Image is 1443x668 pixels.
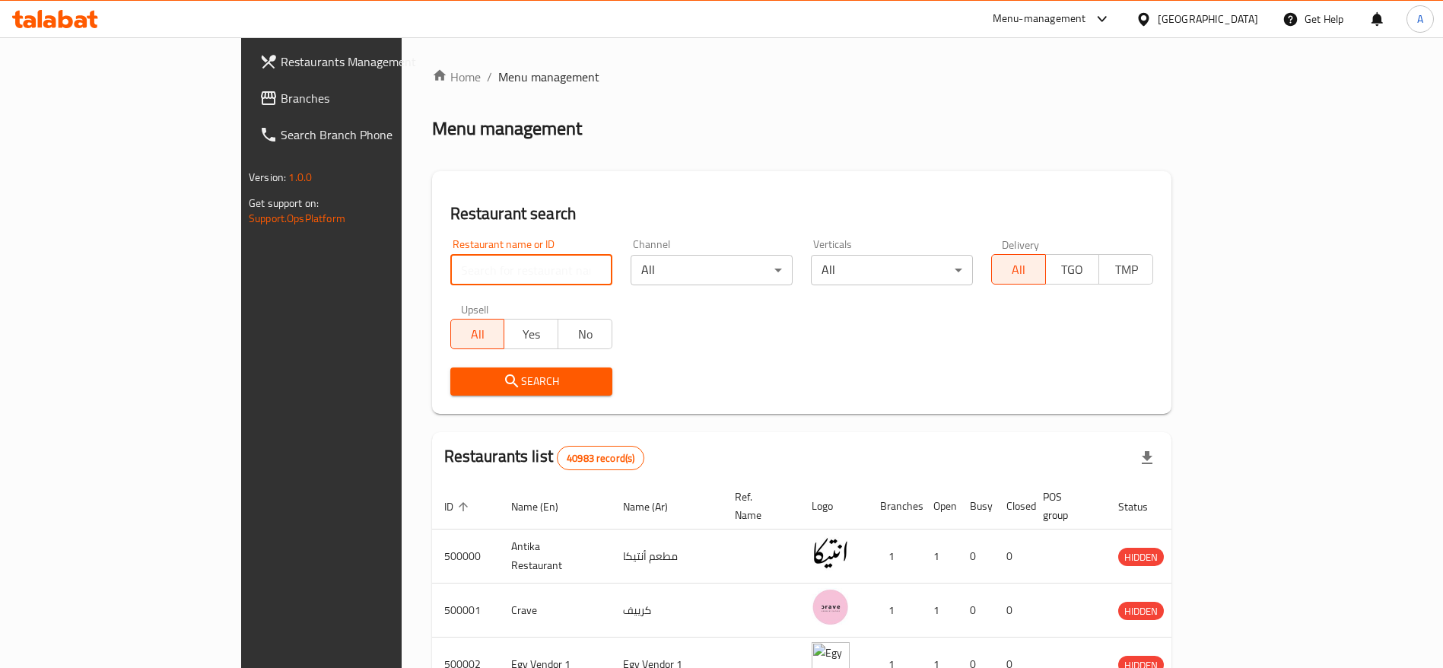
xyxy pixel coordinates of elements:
th: Busy [958,483,994,530]
td: Crave [499,584,611,638]
span: Get support on: [249,193,319,213]
nav: breadcrumb [432,68,1171,86]
h2: Restaurant search [450,202,1153,225]
span: HIDDEN [1118,549,1164,566]
td: مطعم أنتيكا [611,530,723,584]
label: Delivery [1002,239,1040,250]
img: Crave [812,588,850,626]
th: Closed [994,483,1031,530]
span: All [457,323,499,345]
div: Export file [1129,440,1165,476]
img: Antika Restaurant [812,534,850,572]
span: Ref. Name [735,488,781,524]
th: Open [921,483,958,530]
button: No [558,319,612,349]
div: All [811,255,973,285]
td: 0 [958,530,994,584]
span: Restaurants Management [281,52,470,71]
a: Search Branch Phone [247,116,482,153]
div: [GEOGRAPHIC_DATA] [1158,11,1258,27]
td: 0 [994,584,1031,638]
span: 1.0.0 [288,167,312,187]
span: Branches [281,89,470,107]
td: 1 [921,530,958,584]
button: Yes [504,319,558,349]
a: Support.OpsPlatform [249,208,345,228]
h2: Menu management [432,116,582,141]
span: TGO [1052,259,1094,281]
span: POS group [1043,488,1088,524]
span: Name (En) [511,498,578,516]
span: All [998,259,1040,281]
label: Upsell [461,304,489,314]
th: Logo [799,483,868,530]
div: Total records count [557,446,644,470]
td: Antika Restaurant [499,530,611,584]
td: 0 [958,584,994,638]
button: All [450,319,505,349]
button: TGO [1045,254,1100,285]
button: All [991,254,1046,285]
a: Restaurants Management [247,43,482,80]
input: Search for restaurant name or ID.. [450,255,612,285]
span: Yes [510,323,552,345]
span: HIDDEN [1118,603,1164,620]
button: Search [450,367,612,396]
span: Name (Ar) [623,498,688,516]
span: No [564,323,606,345]
td: 1 [868,584,921,638]
span: Search [462,372,600,391]
span: Menu management [498,68,599,86]
div: All [631,255,793,285]
button: TMP [1098,254,1153,285]
th: Branches [868,483,921,530]
td: 0 [994,530,1031,584]
span: ID [444,498,473,516]
a: Branches [247,80,482,116]
h2: Restaurants list [444,445,645,470]
span: 40983 record(s) [558,451,644,466]
span: TMP [1105,259,1147,281]
td: 1 [868,530,921,584]
span: A [1417,11,1423,27]
li: / [487,68,492,86]
span: Version: [249,167,286,187]
div: Menu-management [993,10,1086,28]
td: 1 [921,584,958,638]
span: Status [1118,498,1168,516]
td: كرييف [611,584,723,638]
span: Search Branch Phone [281,126,470,144]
